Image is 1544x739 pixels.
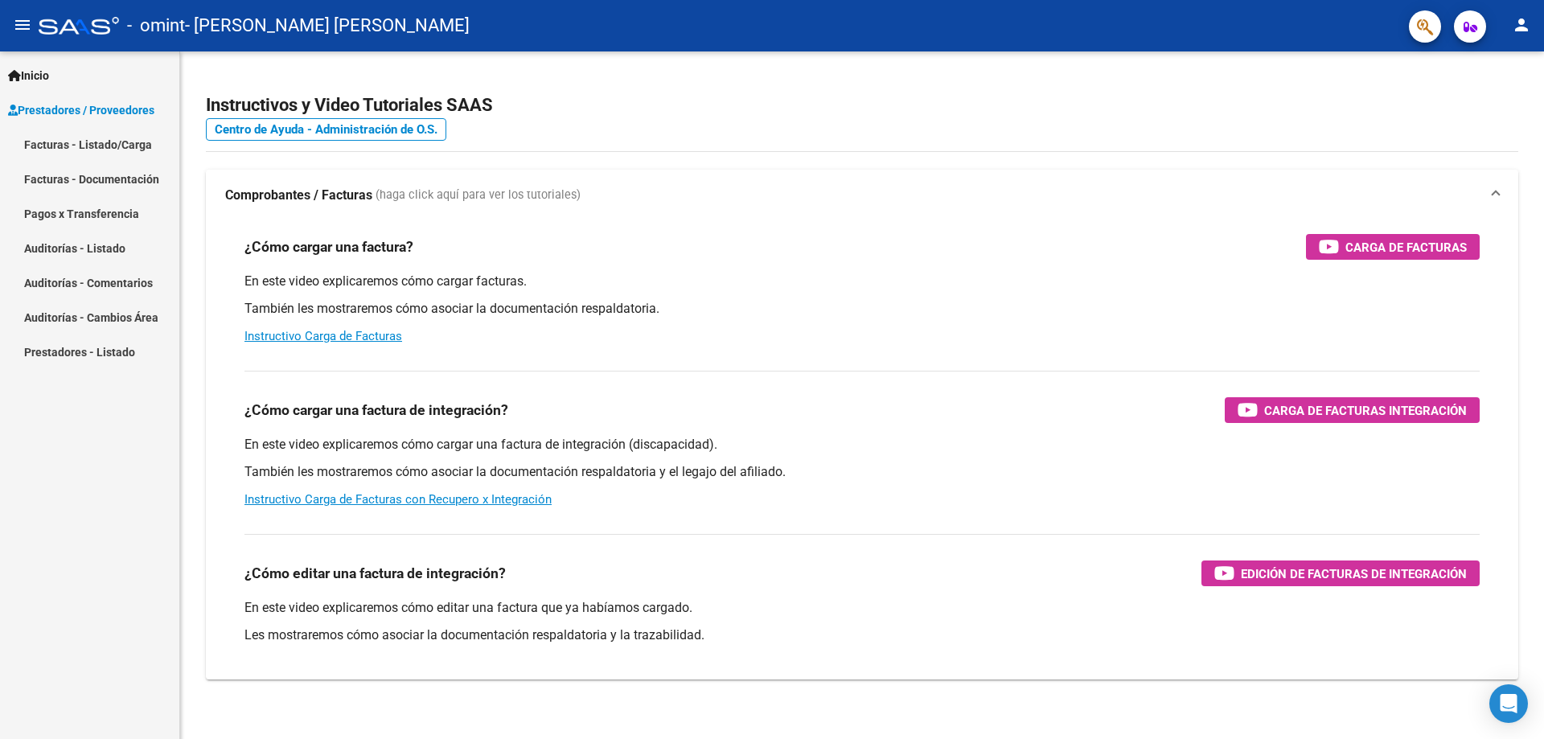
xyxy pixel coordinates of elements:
[13,15,32,35] mat-icon: menu
[1225,397,1480,423] button: Carga de Facturas Integración
[244,300,1480,318] p: También les mostraremos cómo asociar la documentación respaldatoria.
[1264,400,1467,421] span: Carga de Facturas Integración
[244,273,1480,290] p: En este video explicaremos cómo cargar facturas.
[206,170,1518,221] mat-expansion-panel-header: Comprobantes / Facturas (haga click aquí para ver los tutoriales)
[244,626,1480,644] p: Les mostraremos cómo asociar la documentación respaldatoria y la trazabilidad.
[127,8,185,43] span: - omint
[1489,684,1528,723] div: Open Intercom Messenger
[376,187,581,204] span: (haga click aquí para ver los tutoriales)
[244,329,402,343] a: Instructivo Carga de Facturas
[244,436,1480,454] p: En este video explicaremos cómo cargar una factura de integración (discapacidad).
[244,236,413,258] h3: ¿Cómo cargar una factura?
[244,562,506,585] h3: ¿Cómo editar una factura de integración?
[1345,237,1467,257] span: Carga de Facturas
[206,221,1518,679] div: Comprobantes / Facturas (haga click aquí para ver los tutoriales)
[244,599,1480,617] p: En este video explicaremos cómo editar una factura que ya habíamos cargado.
[244,492,552,507] a: Instructivo Carga de Facturas con Recupero x Integración
[244,399,508,421] h3: ¿Cómo cargar una factura de integración?
[8,67,49,84] span: Inicio
[8,101,154,119] span: Prestadores / Proveedores
[225,187,372,204] strong: Comprobantes / Facturas
[206,118,446,141] a: Centro de Ayuda - Administración de O.S.
[206,90,1518,121] h2: Instructivos y Video Tutoriales SAAS
[1201,560,1480,586] button: Edición de Facturas de integración
[1512,15,1531,35] mat-icon: person
[185,8,470,43] span: - [PERSON_NAME] [PERSON_NAME]
[1306,234,1480,260] button: Carga de Facturas
[1241,564,1467,584] span: Edición de Facturas de integración
[244,463,1480,481] p: También les mostraremos cómo asociar la documentación respaldatoria y el legajo del afiliado.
